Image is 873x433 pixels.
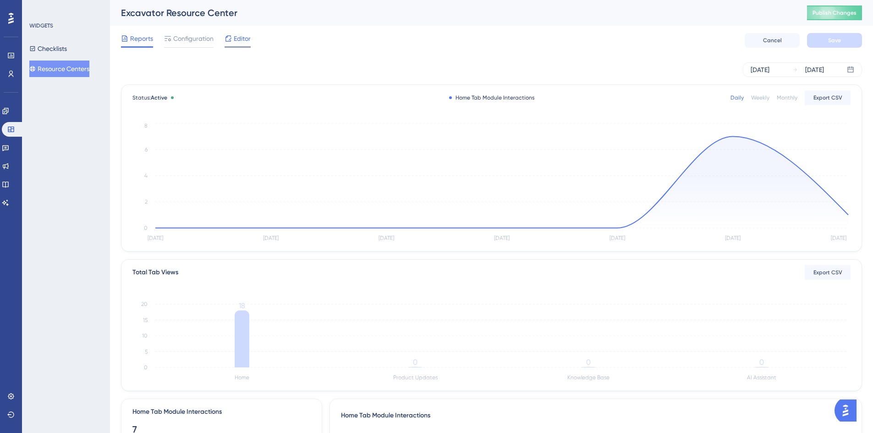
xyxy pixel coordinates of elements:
button: Checklists [29,40,67,57]
span: Editor [234,33,251,44]
button: Export CSV [805,90,851,105]
button: Resource Centers [29,61,89,77]
tspan: Product Updates [393,374,438,381]
tspan: 0 [759,358,764,366]
tspan: 6 [145,146,148,153]
span: Export CSV [813,269,842,276]
div: [DATE] [751,64,769,75]
tspan: 5 [145,349,148,355]
div: [DATE] [805,64,824,75]
div: Excavator Resource Center [121,6,784,19]
tspan: [DATE] [148,235,163,241]
span: Configuration [173,33,214,44]
span: Save [828,37,841,44]
tspan: [DATE] [263,235,279,241]
div: Weekly [751,94,769,101]
button: Save [807,33,862,48]
tspan: 2 [145,199,148,205]
tspan: AI Assistant [747,374,776,381]
tspan: 0 [413,358,417,366]
div: Monthly [777,94,797,101]
tspan: 4 [144,172,148,179]
button: Cancel [745,33,800,48]
tspan: 18 [239,301,245,310]
button: Export CSV [805,265,851,280]
tspan: [DATE] [379,235,394,241]
tspan: 10 [142,333,148,339]
span: Cancel [763,37,782,44]
button: Publish Changes [807,6,862,20]
tspan: [DATE] [494,235,510,241]
span: Publish Changes [813,9,857,17]
span: Export CSV [813,94,842,101]
tspan: 15 [143,317,148,323]
div: WIDGETS [29,22,53,29]
tspan: Knowledge Base [567,374,609,381]
tspan: 0 [144,225,148,231]
div: Daily [730,94,744,101]
span: Reports [130,33,153,44]
div: Total Tab Views [132,267,178,278]
tspan: [DATE] [831,235,846,241]
span: Home Tab Module Interactions [341,410,430,421]
tspan: [DATE] [725,235,741,241]
tspan: Home [235,374,249,381]
span: Active [151,94,167,101]
tspan: 8 [144,122,148,129]
tspan: 0 [586,358,591,366]
iframe: UserGuiding AI Assistant Launcher [835,397,862,424]
tspan: [DATE] [609,235,625,241]
div: Home Tab Module Interactions [132,406,222,417]
tspan: 20 [141,301,148,307]
span: Status: [132,94,167,101]
div: Home Tab Module Interactions [449,94,534,101]
tspan: 0 [144,364,148,371]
